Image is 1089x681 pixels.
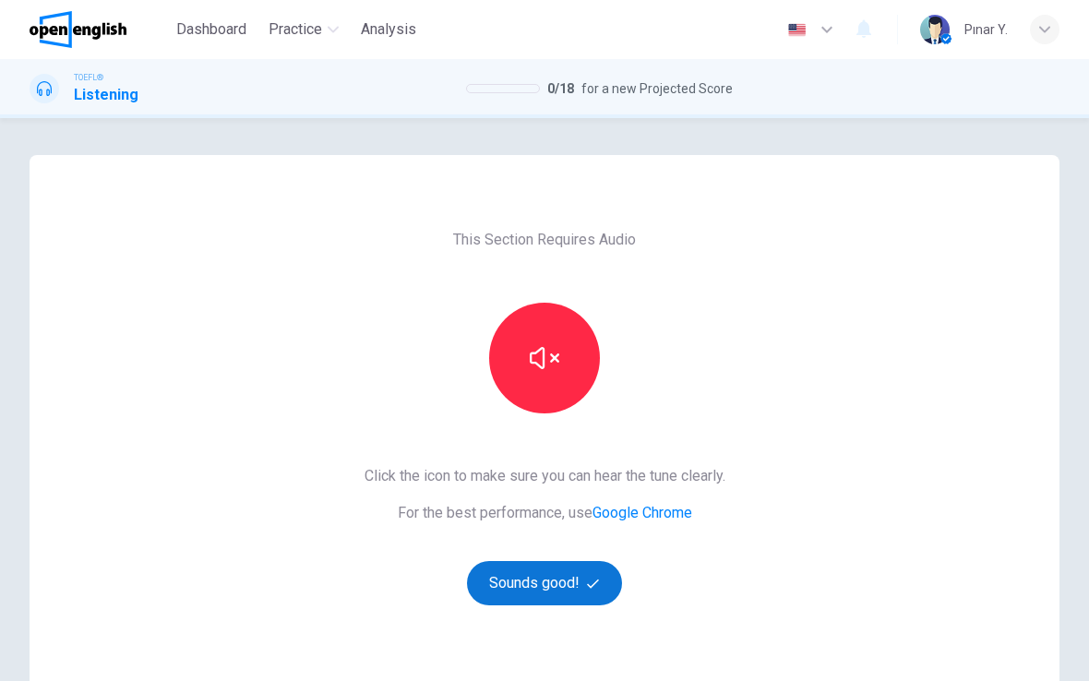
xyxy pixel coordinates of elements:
button: Practice [261,13,346,46]
span: TOEFL® [74,71,103,84]
h1: Listening [74,84,138,106]
span: 0 / 18 [547,78,574,100]
button: Analysis [353,13,424,46]
span: Analysis [361,18,416,41]
img: Profile picture [920,15,950,44]
span: This Section Requires Audio [453,229,636,251]
a: OpenEnglish logo [30,11,169,48]
span: for a new Projected Score [581,78,733,100]
span: Click the icon to make sure you can hear the tune clearly. [365,465,725,487]
div: Pınar Y. [964,18,1008,41]
span: Dashboard [176,18,246,41]
img: en [785,23,808,37]
a: Google Chrome [592,504,692,521]
button: Dashboard [169,13,254,46]
button: Sounds good! [467,561,622,605]
span: For the best performance, use [365,502,725,524]
img: OpenEnglish logo [30,11,126,48]
span: Practice [269,18,322,41]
